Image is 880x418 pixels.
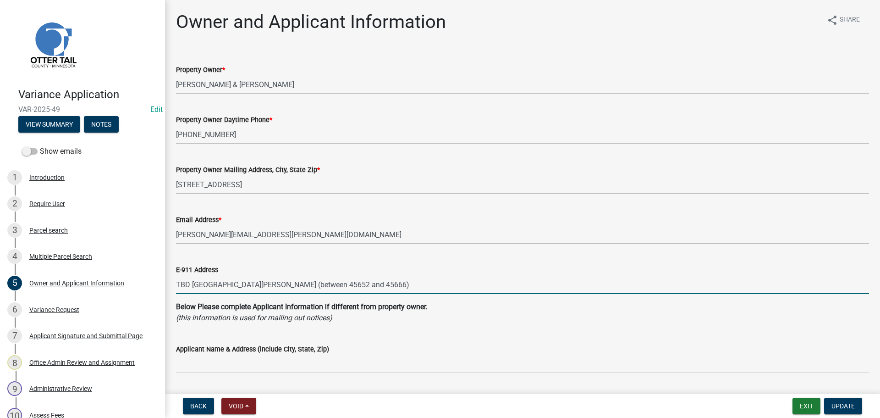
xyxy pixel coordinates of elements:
div: Variance Request [29,307,79,313]
a: Edit [150,105,163,114]
wm-modal-confirm: Summary [18,121,80,128]
div: 3 [7,223,22,238]
strong: Below Please complete Applicant Information if different from property owner. [176,302,428,311]
button: View Summary [18,116,80,133]
div: Office Admin Review and Assignment [29,359,135,366]
div: 9 [7,381,22,396]
div: 1 [7,170,22,185]
label: Property Owner Daytime Phone [176,117,272,123]
button: Back [183,398,214,414]
div: Introduction [29,174,65,181]
h4: Variance Application [18,88,158,101]
i: share [827,15,838,26]
button: Exit [792,398,820,414]
div: 4 [7,249,22,264]
label: Applicant Name & Address (include City, State, Zip) [176,346,329,353]
label: Property Owner [176,67,225,73]
h1: Owner and Applicant Information [176,11,446,33]
span: Void [229,402,243,410]
label: Email Address [176,217,221,223]
div: Applicant Signature and Submittal Page [29,333,143,339]
label: E-911 Address [176,267,218,273]
label: Show emails [22,146,82,157]
span: Update [831,402,855,410]
span: Share [840,15,860,26]
wm-modal-confirm: Notes [84,121,119,128]
div: Multiple Parcel Search [29,253,92,260]
button: Void [221,398,256,414]
div: Owner and Applicant Information [29,280,124,286]
div: Parcel search [29,227,68,234]
wm-modal-confirm: Edit Application Number [150,105,163,114]
div: Administrative Review [29,385,92,392]
i: (this information is used for mailing out notices) [176,313,332,322]
span: Back [190,402,207,410]
div: Require User [29,201,65,207]
div: 7 [7,329,22,343]
div: 5 [7,276,22,290]
button: shareShare [819,11,867,29]
img: Otter Tail County, Minnesota [18,10,87,78]
div: 2 [7,196,22,211]
button: Notes [84,116,119,133]
div: 6 [7,302,22,317]
span: VAR-2025-49 [18,105,147,114]
div: 8 [7,355,22,370]
button: Update [824,398,862,414]
label: Property Owner Mailing Address, City, State Zip [176,167,320,173]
